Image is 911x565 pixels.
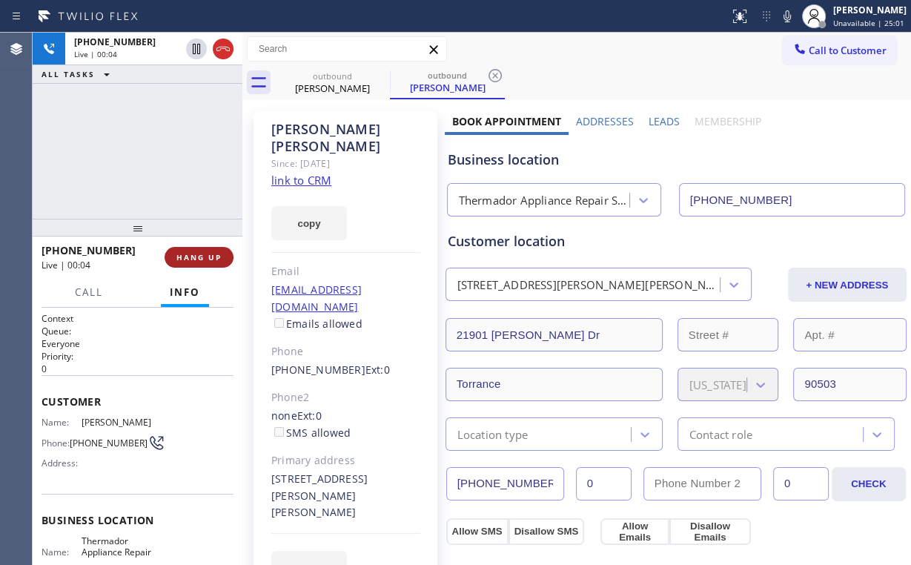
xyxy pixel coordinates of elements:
label: Membership [695,114,761,128]
input: Search [248,37,446,61]
span: Live | 00:04 [74,49,117,59]
label: SMS allowed [271,426,351,440]
span: Call [75,285,103,299]
input: City [445,368,663,401]
button: Info [161,278,209,307]
span: [PHONE_NUMBER] [74,36,156,48]
span: Live | 00:04 [42,259,90,271]
button: copy [271,206,347,240]
span: Name: [42,417,82,428]
button: HANG UP [165,247,233,268]
button: Call [66,278,112,307]
input: Address [445,318,663,351]
div: Location type [457,426,529,443]
label: Emails allowed [271,317,362,331]
span: Name: [42,546,82,558]
div: Contact role [689,426,752,443]
div: [STREET_ADDRESS][PERSON_NAME][PERSON_NAME] [271,471,420,522]
button: Call to Customer [783,36,896,65]
input: SMS allowed [274,427,284,437]
span: HANG UP [176,252,222,262]
span: Unavailable | 25:01 [833,18,904,28]
span: [PERSON_NAME] [82,417,156,428]
label: Addresses [576,114,634,128]
p: 0 [42,363,233,375]
input: Apt. # [793,318,907,351]
div: [PERSON_NAME] [391,81,503,94]
button: Allow Emails [600,518,669,545]
button: Disallow Emails [669,518,751,545]
span: Ext: 0 [365,363,390,377]
input: Phone Number [446,467,564,500]
span: Address: [42,457,82,469]
div: [PERSON_NAME] [833,4,907,16]
h2: Queue: [42,325,233,337]
span: Business location [42,513,233,527]
button: Mute [777,6,798,27]
span: Ext: 0 [297,409,322,423]
div: [STREET_ADDRESS][PERSON_NAME][PERSON_NAME] [457,277,722,294]
div: [PERSON_NAME] [276,82,388,95]
input: Emails allowed [274,318,284,328]
div: Since: [DATE] [271,155,420,172]
button: CHECK [832,467,906,501]
button: Hold Customer [186,39,207,59]
button: Disallow SMS [508,518,585,545]
label: Book Appointment [452,114,561,128]
button: + NEW ADDRESS [788,268,907,302]
input: Ext. [576,467,632,500]
div: outbound [391,70,503,81]
input: Street # [678,318,779,351]
button: Hang up [213,39,233,59]
span: Call to Customer [809,44,887,57]
span: Phone: [42,437,70,449]
h2: Priority: [42,350,233,363]
span: Customer [42,394,233,409]
div: Email [271,263,420,280]
input: Phone Number 2 [643,467,761,500]
a: [PHONE_NUMBER] [271,363,365,377]
button: ALL TASKS [33,65,125,83]
span: ALL TASKS [42,69,95,79]
div: Primary address [271,452,420,469]
p: Everyone [42,337,233,350]
div: Peggy Pifer [391,66,503,98]
a: [EMAIL_ADDRESS][DOMAIN_NAME] [271,282,362,314]
div: Thermador Appliance Repair Service [459,192,631,209]
input: Ext. 2 [773,467,829,500]
div: Business location [448,150,904,170]
div: outbound [276,70,388,82]
div: Customer location [448,231,904,251]
span: Info [170,285,200,299]
span: [PHONE_NUMBER] [70,437,148,449]
label: Leads [649,114,680,128]
div: [PERSON_NAME] [PERSON_NAME] [271,121,420,155]
span: [PHONE_NUMBER] [42,243,136,257]
div: none [271,408,420,442]
input: ZIP [793,368,907,401]
input: Phone Number [679,183,905,217]
button: Allow SMS [446,518,508,545]
div: Peggy Pifer [276,66,388,99]
a: link to CRM [271,173,331,188]
div: Phone2 [271,389,420,406]
h1: Context [42,312,233,325]
div: Phone [271,343,420,360]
